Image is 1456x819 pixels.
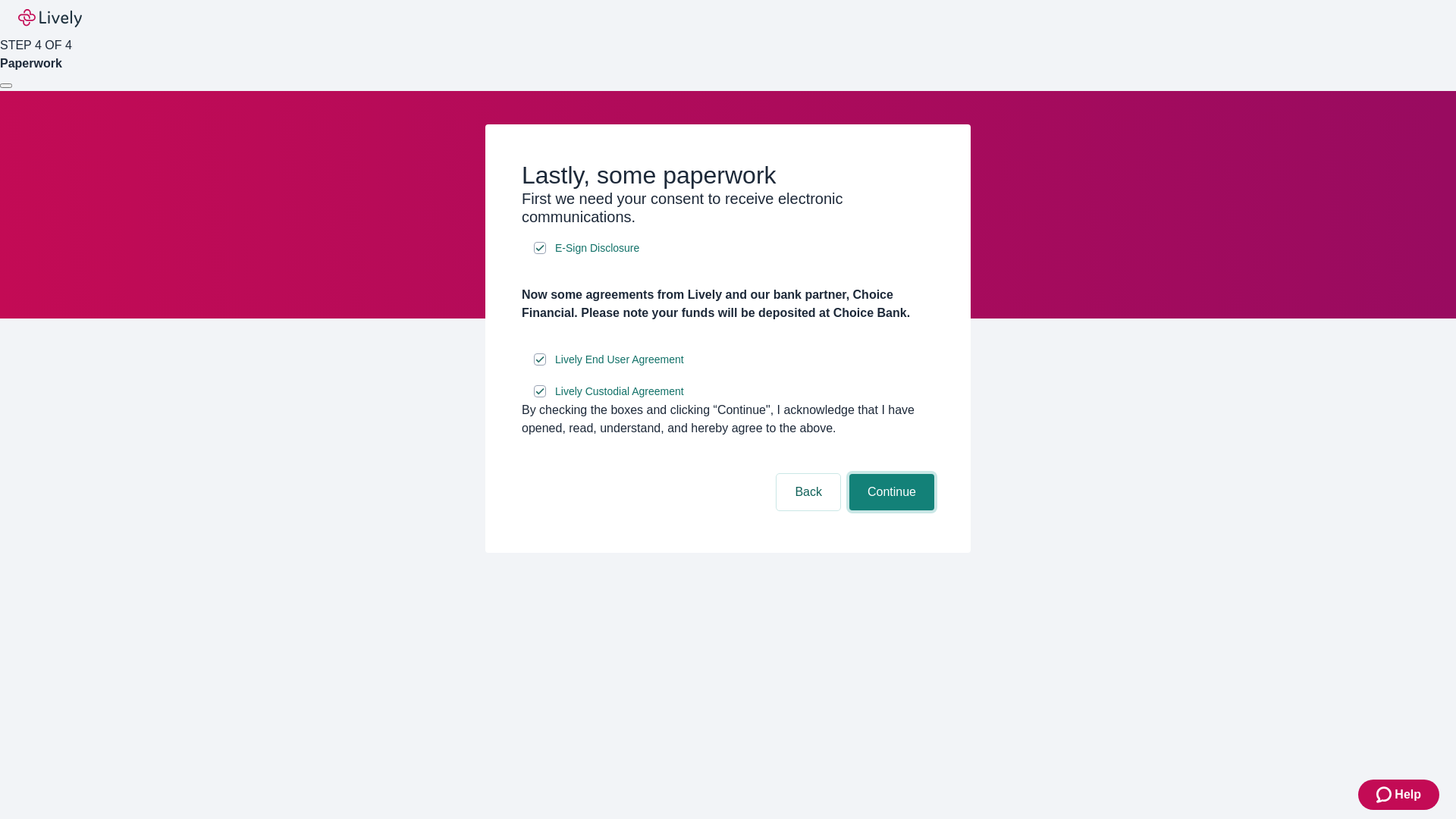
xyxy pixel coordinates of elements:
a: e-sign disclosure document [552,350,687,369]
span: Help [1395,786,1421,804]
div: By checking the boxes and clicking “Continue", I acknowledge that I have opened, read, understand... [522,401,934,438]
h3: First we need your consent to receive electronic communications. [522,190,934,226]
h2: Lastly, some paperwork [522,161,934,190]
img: Lively [18,9,82,27]
button: Zendesk support iconHelp [1358,780,1439,810]
span: Lively Custodial Agreement [555,384,684,400]
button: Continue [849,474,934,510]
span: Lively End User Agreement [555,352,684,368]
span: E-Sign Disclosure [555,240,639,256]
h4: Now some agreements from Lively and our bank partner, Choice Financial. Please note your funds wi... [522,286,934,322]
a: e-sign disclosure document [552,382,687,401]
svg: Zendesk support icon [1376,786,1395,804]
button: Back [777,474,840,510]
a: e-sign disclosure document [552,239,642,258]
